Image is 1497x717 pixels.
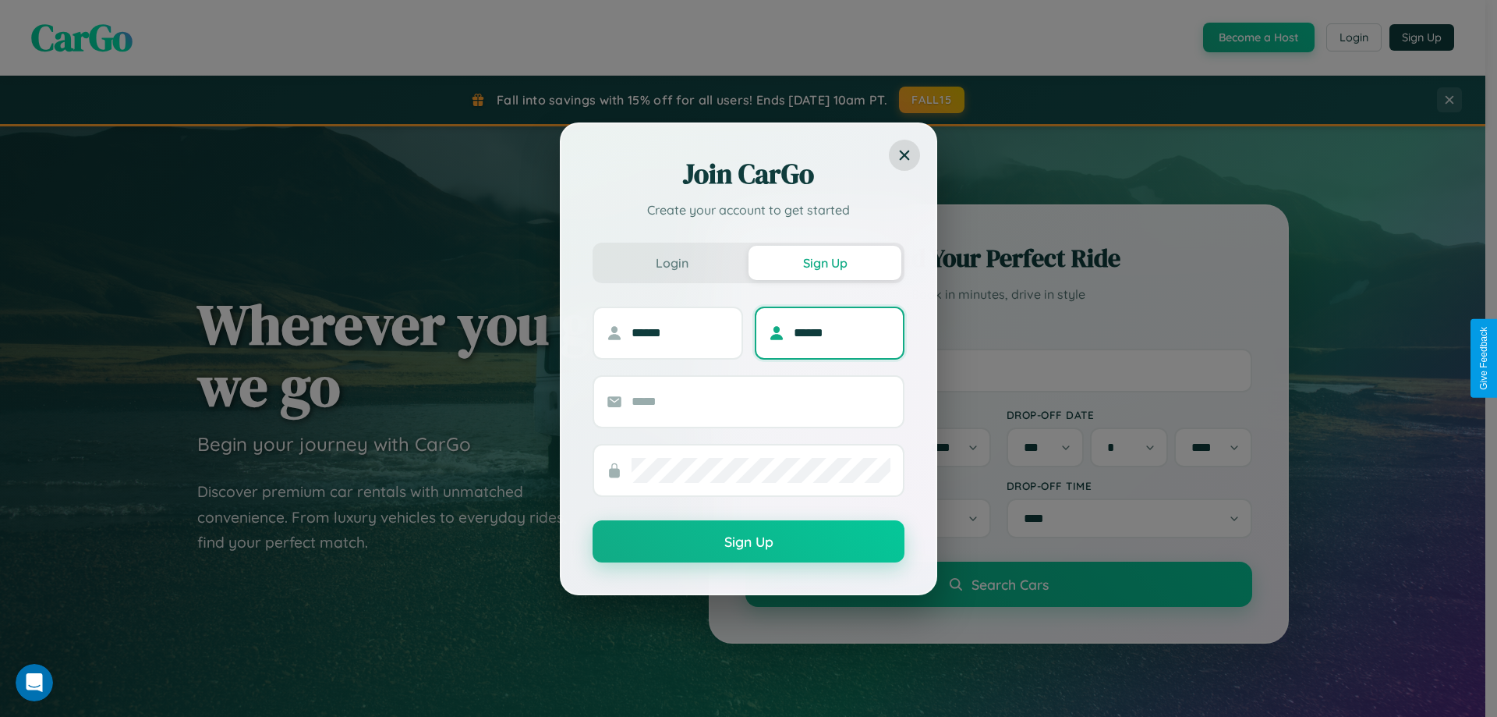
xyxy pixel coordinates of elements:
p: Create your account to get started [593,201,904,219]
h2: Join CarGo [593,155,904,193]
button: Login [596,246,748,280]
div: Give Feedback [1478,327,1489,390]
iframe: Intercom live chat [16,664,53,701]
button: Sign Up [748,246,901,280]
button: Sign Up [593,520,904,563]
